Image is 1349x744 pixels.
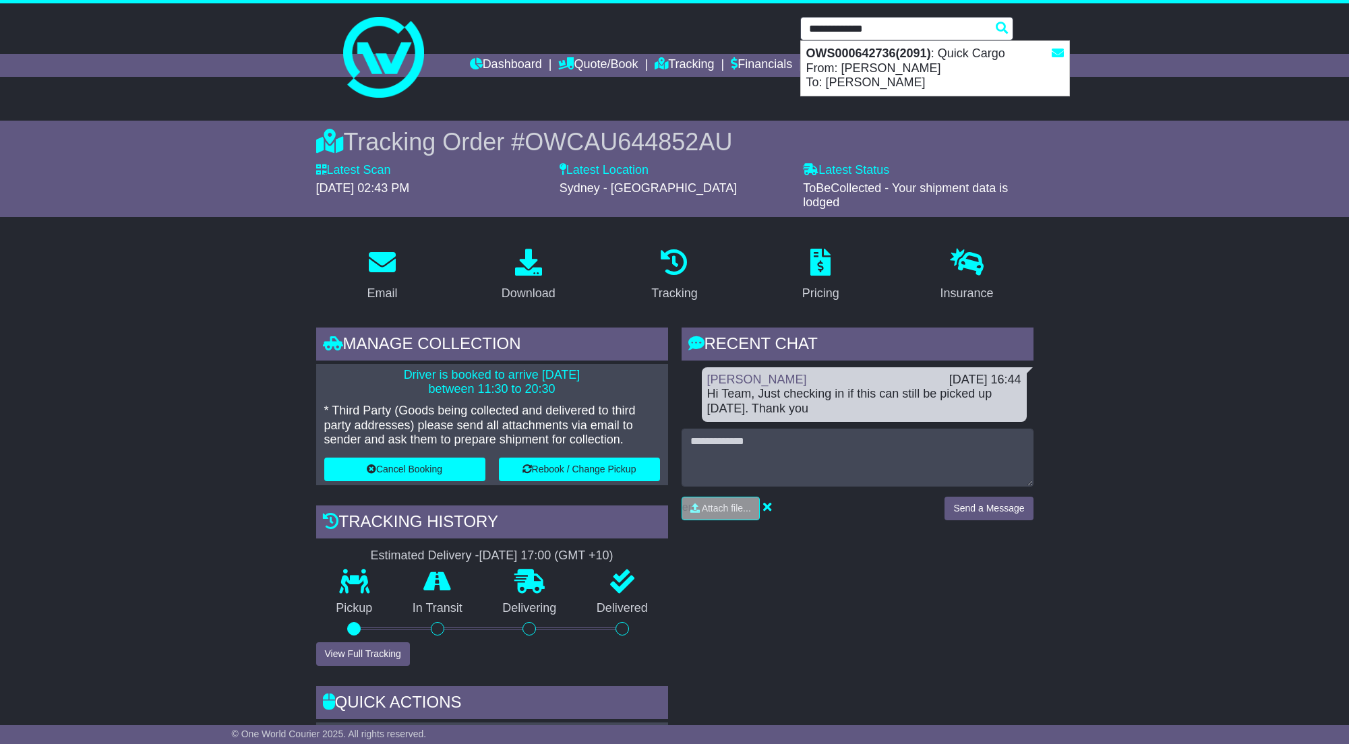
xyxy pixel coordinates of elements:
a: Financials [731,54,792,77]
p: Delivered [576,601,668,616]
button: View Full Tracking [316,642,410,666]
div: [DATE] 17:00 (GMT +10) [479,549,613,563]
button: Rebook / Change Pickup [499,458,660,481]
div: Manage collection [316,328,668,364]
a: Dashboard [470,54,542,77]
div: Download [502,284,556,303]
div: Tracking [651,284,697,303]
strong: OWS000642736(2091) [806,46,931,60]
a: Pricing [793,244,848,307]
div: Hi Team, Just checking in if this can still be picked up [DATE]. Thank you [707,387,1021,416]
p: Pickup [316,601,393,616]
a: Download [493,244,564,307]
div: Estimated Delivery - [316,549,668,563]
a: [PERSON_NAME] [707,373,807,386]
div: Insurance [940,284,994,303]
label: Latest Status [803,163,889,178]
div: Pricing [802,284,839,303]
p: Delivering [483,601,577,616]
p: In Transit [392,601,483,616]
p: * Third Party (Goods being collected and delivered to third party addresses) please send all atta... [324,404,660,447]
div: [DATE] 16:44 [949,373,1021,387]
a: Email [358,244,406,307]
div: RECENT CHAT [682,328,1033,364]
label: Latest Scan [316,163,391,178]
button: Cancel Booking [324,458,485,481]
div: Email [367,284,397,303]
p: Driver is booked to arrive [DATE] between 11:30 to 20:30 [324,368,660,397]
div: Tracking Order # [316,127,1033,156]
a: Tracking [642,244,706,307]
span: OWCAU644852AU [524,128,732,156]
a: Tracking [655,54,714,77]
button: Send a Message [945,497,1033,520]
a: Quote/Book [558,54,638,77]
span: [DATE] 02:43 PM [316,181,410,195]
span: ToBeCollected - Your shipment data is lodged [803,181,1008,210]
label: Latest Location [560,163,649,178]
span: © One World Courier 2025. All rights reserved. [232,728,427,739]
div: Quick Actions [316,686,668,722]
span: Sydney - [GEOGRAPHIC_DATA] [560,181,737,195]
a: Insurance [932,244,1002,307]
div: : Quick Cargo From: [PERSON_NAME] To: [PERSON_NAME] [801,41,1069,96]
div: Tracking history [316,505,668,542]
